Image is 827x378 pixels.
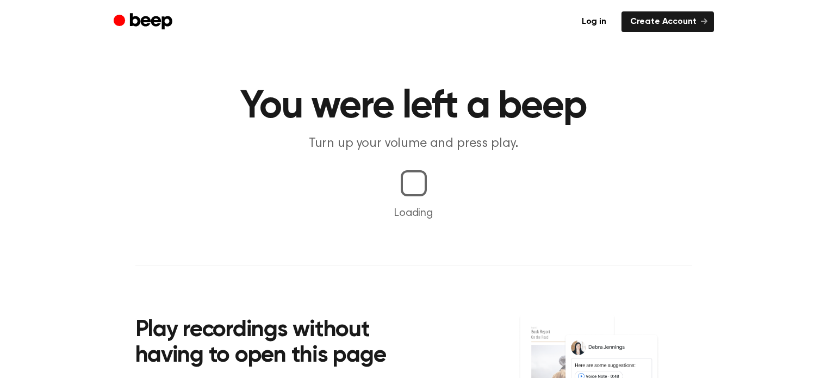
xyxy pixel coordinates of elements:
[573,11,615,32] a: Log in
[205,135,623,153] p: Turn up your volume and press play.
[135,87,692,126] h1: You were left a beep
[135,318,428,369] h2: Play recordings without having to open this page
[13,205,814,221] p: Loading
[114,11,175,33] a: Beep
[621,11,714,32] a: Create Account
